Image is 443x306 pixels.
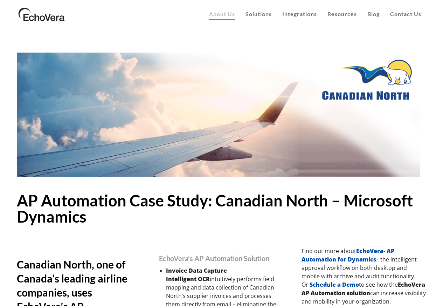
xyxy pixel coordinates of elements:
strong: EchoVera’s AP Automation Solution [159,254,269,263]
strong: EchoVera AP Automation solution [302,281,425,297]
span: About Us [209,11,235,17]
span: Solutions [245,11,272,17]
a: Schedule a Demo [310,281,359,288]
img: EchoVera [17,5,67,23]
span: Blog [367,11,380,17]
p: Find out more about – the intelligent approval workflow on both desktop and mobile with archive a... [302,247,427,306]
span: Integrations [282,11,317,17]
strong: Intelligent OCR [166,275,210,283]
a: EchoVera- AP Automation for Dynamics [302,247,394,263]
img: AP Automation Case Study for International Airline - Canadian North [17,53,420,177]
strong: Invoice Data Capture [166,267,227,274]
strong: AP Automation Case Study: Canadian North – Microsoft Dynamics [17,191,413,226]
span: Resources [327,11,357,17]
span: Contact Us [390,11,421,17]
